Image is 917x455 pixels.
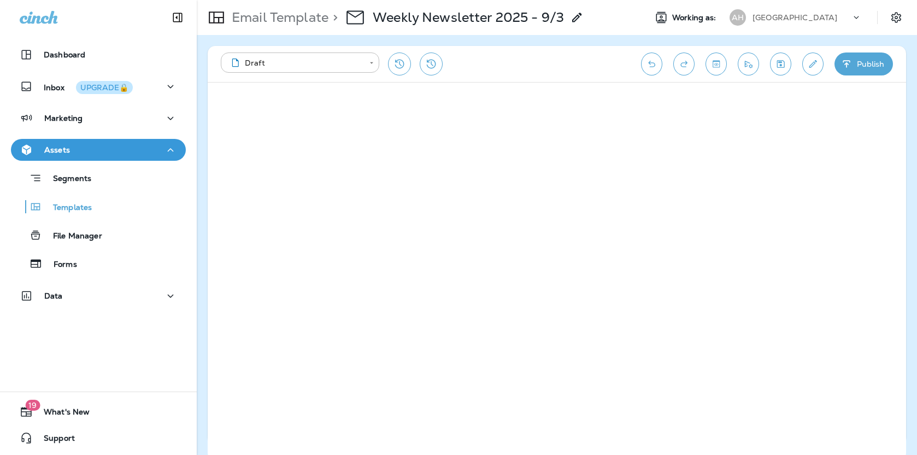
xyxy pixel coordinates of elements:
[228,57,362,68] div: Draft
[44,81,133,92] p: Inbox
[25,400,40,411] span: 19
[672,13,719,22] span: Working as:
[42,174,91,185] p: Segments
[673,52,695,75] button: Redo
[11,427,186,449] button: Support
[328,9,338,26] p: >
[11,44,186,66] button: Dashboard
[44,145,70,154] p: Assets
[44,114,83,122] p: Marketing
[162,7,193,28] button: Collapse Sidebar
[738,52,759,75] button: Send test email
[43,260,77,270] p: Forms
[11,166,186,190] button: Segments
[770,52,791,75] button: Save
[11,285,186,307] button: Data
[11,107,186,129] button: Marketing
[886,8,906,27] button: Settings
[802,52,824,75] button: Edit details
[76,81,133,94] button: UPGRADE🔒
[11,401,186,423] button: 19What's New
[706,52,727,75] button: Toggle preview
[753,13,837,22] p: [GEOGRAPHIC_DATA]
[44,50,85,59] p: Dashboard
[42,231,102,242] p: File Manager
[420,52,443,75] button: View Changelog
[373,9,564,26] p: Weekly Newsletter 2025 - 9/3
[42,203,92,213] p: Templates
[641,52,662,75] button: Undo
[834,52,893,75] button: Publish
[80,84,128,91] div: UPGRADE🔒
[227,9,328,26] p: Email Template
[44,291,63,300] p: Data
[388,52,411,75] button: Restore from previous version
[11,139,186,161] button: Assets
[33,434,75,447] span: Support
[11,252,186,275] button: Forms
[33,407,90,421] span: What's New
[11,224,186,247] button: File Manager
[11,195,186,218] button: Templates
[730,9,746,26] div: AH
[11,75,186,97] button: InboxUPGRADE🔒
